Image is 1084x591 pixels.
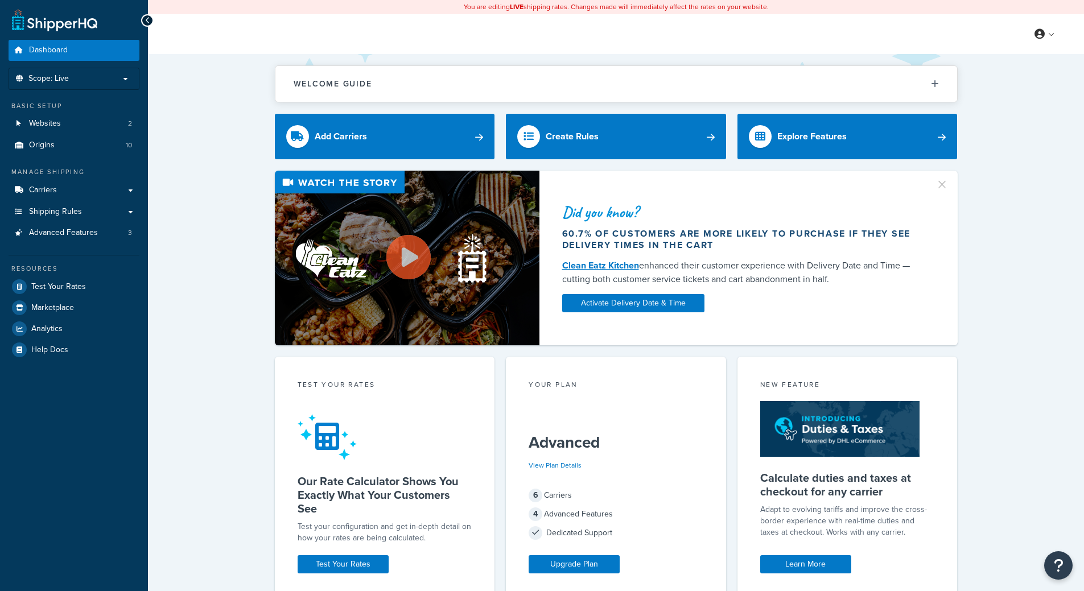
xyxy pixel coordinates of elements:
[760,555,851,573] a: Learn More
[29,46,68,55] span: Dashboard
[9,167,139,177] div: Manage Shipping
[126,140,132,150] span: 10
[31,345,68,355] span: Help Docs
[562,259,922,286] div: enhanced their customer experience with Delivery Date and Time — cutting both customer service ti...
[29,228,98,238] span: Advanced Features
[562,228,922,251] div: 60.7% of customers are more likely to purchase if they see delivery times in the cart
[562,259,639,272] a: Clean Eatz Kitchen
[529,507,542,521] span: 4
[9,222,139,243] li: Advanced Features
[294,80,372,88] h2: Welcome Guide
[298,379,472,392] div: Test your rates
[510,2,524,12] b: LIVE
[9,101,139,111] div: Basic Setup
[9,180,139,201] a: Carriers
[760,471,935,498] h5: Calculate duties and taxes at checkout for any carrier
[31,324,63,334] span: Analytics
[9,113,139,134] a: Websites2
[529,433,703,452] h5: Advanced
[9,113,139,134] li: Websites
[9,297,139,318] a: Marketplace
[9,319,139,339] a: Analytics
[298,474,472,515] h5: Our Rate Calculator Shows You Exactly What Your Customers See
[29,140,55,150] span: Origins
[737,114,958,159] a: Explore Features
[275,114,495,159] a: Add Carriers
[529,487,703,503] div: Carriers
[31,303,74,313] span: Marketplace
[506,114,726,159] a: Create Rules
[28,74,69,84] span: Scope: Live
[29,119,61,129] span: Websites
[315,129,367,144] div: Add Carriers
[9,222,139,243] a: Advanced Features3
[529,506,703,522] div: Advanced Features
[9,276,139,297] a: Test Your Rates
[31,282,86,292] span: Test Your Rates
[529,489,542,502] span: 6
[128,119,132,129] span: 2
[760,379,935,392] div: New Feature
[1044,551,1073,580] button: Open Resource Center
[275,66,957,102] button: Welcome Guide
[529,555,620,573] a: Upgrade Plan
[546,129,599,144] div: Create Rules
[529,525,703,541] div: Dedicated Support
[9,201,139,222] a: Shipping Rules
[275,171,539,345] img: Video thumbnail
[562,294,704,312] a: Activate Delivery Date & Time
[29,207,82,217] span: Shipping Rules
[9,40,139,61] a: Dashboard
[760,504,935,538] p: Adapt to evolving tariffs and improve the cross-border experience with real-time duties and taxes...
[128,228,132,238] span: 3
[9,264,139,274] div: Resources
[777,129,847,144] div: Explore Features
[29,185,57,195] span: Carriers
[9,340,139,360] a: Help Docs
[529,379,703,392] div: Your Plan
[529,460,582,470] a: View Plan Details
[562,204,922,220] div: Did you know?
[9,135,139,156] li: Origins
[298,521,472,544] div: Test your configuration and get in-depth detail on how your rates are being calculated.
[298,555,389,573] a: Test Your Rates
[9,135,139,156] a: Origins10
